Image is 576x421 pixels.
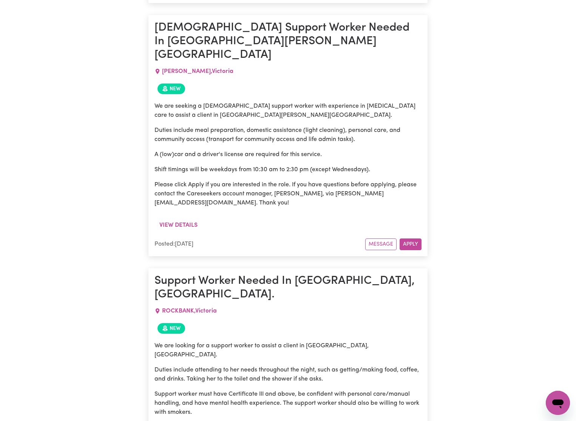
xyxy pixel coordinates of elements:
span: ROCKBANK , Victoria [162,308,217,314]
button: Message [365,238,397,250]
p: We are seeking a [DEMOGRAPHIC_DATA] support worker with experience in [MEDICAL_DATA] care to assi... [154,102,422,120]
p: Please click Apply if you are interested in the role. If you have questions before applying, plea... [154,180,422,207]
p: Shift timings will be weekdays from 10:30 am to 2:30 pm (except Wednesdays). [154,165,422,174]
p: We are looking for a support worker to assist a client in [GEOGRAPHIC_DATA], [GEOGRAPHIC_DATA]. [154,341,422,359]
h1: [DEMOGRAPHIC_DATA] Support Worker Needed In [GEOGRAPHIC_DATA][PERSON_NAME][GEOGRAPHIC_DATA] [154,21,422,62]
button: Apply for this job [400,238,422,250]
p: Duties include meal preparation, domestic assistance (light cleaning), personal care, and communi... [154,126,422,144]
p: Duties include attending to her needs throughout the night, such as getting/making food, coffee, ... [154,365,422,384]
span: [PERSON_NAME] , Victoria [162,68,233,74]
p: A (low)car and a driver's license are required for this service. [154,150,422,159]
span: Job posted within the last 30 days [158,323,185,334]
p: Support worker must have Certificate III and above, be confident with personal care/manual handli... [154,390,422,417]
div: Posted: [DATE] [154,240,365,249]
button: View details [154,218,202,232]
iframe: Button to launch messaging window [546,391,570,415]
span: Job posted within the last 30 days [158,84,185,94]
h1: Support Worker Needed In [GEOGRAPHIC_DATA], [GEOGRAPHIC_DATA]. [154,274,422,302]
